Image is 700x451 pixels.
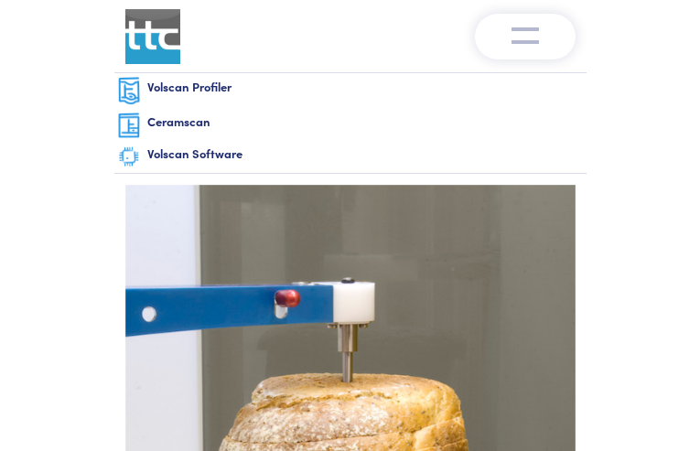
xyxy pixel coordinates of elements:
h6: Volscan Profiler [147,79,583,95]
img: ceramscan-nav.png [118,113,140,138]
a: Volscan Software [114,142,587,173]
img: volscan-nav.png [118,77,140,105]
a: Volscan Profiler [114,73,587,109]
img: software-graphic.png [118,145,140,168]
a: Ceramscan [114,109,587,142]
h6: Volscan Software [147,145,583,162]
button: Toggle navigation [475,14,576,59]
img: ttc_logo_1x1_v1.0.png [125,9,180,64]
h6: Ceramscan [147,113,583,130]
img: menu-v1.0.png [512,23,539,45]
